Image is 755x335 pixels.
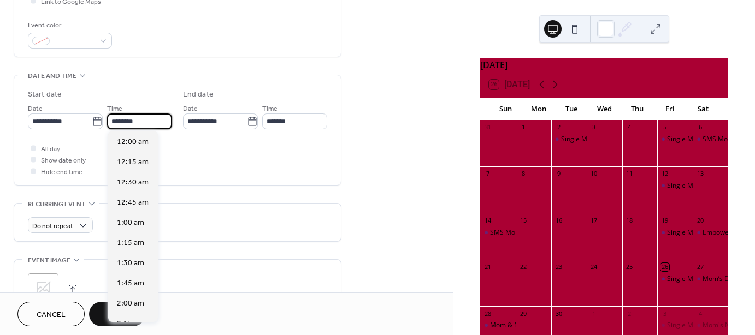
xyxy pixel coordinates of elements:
div: 10 [590,170,598,178]
div: 23 [555,263,563,271]
span: All day [41,143,60,155]
span: 1:45 am [117,277,144,289]
div: 12 [660,170,669,178]
div: Fri [653,98,686,120]
button: Save [89,302,145,326]
span: Cancel [37,309,66,321]
div: Mon [522,98,555,120]
div: Mom & Me: Coffee & Connection by Single Mom Strong LA [490,321,668,330]
div: Sun [489,98,522,120]
div: 22 [519,263,527,271]
div: ; [28,273,58,304]
span: Time [262,103,278,115]
span: 1:00 am [117,217,144,228]
div: Empowerment Workshop: Self-Defense [693,228,728,237]
div: 18 [626,216,634,224]
div: Single Mom [PERSON_NAME]'s Virtual Village- Monthly Chat! [561,135,744,144]
div: 7 [483,170,492,178]
div: Tue [555,98,588,120]
div: SMS Mom & Me Event at the Sacramento River Cats game! [693,135,728,144]
div: SMS Mom’s Day Out: Sound Bath, Meditation & Relaxation [490,228,666,237]
button: Cancel [17,302,85,326]
div: 31 [483,123,492,131]
div: 3 [660,309,669,318]
div: Mom & Me: Coffee & Connection by Single Mom Strong LA [480,321,516,330]
span: Date [183,103,198,115]
span: Show date only [41,155,86,166]
span: 12:15 am [117,156,149,167]
div: 14 [483,216,492,224]
div: 5 [660,123,669,131]
span: Time [107,103,122,115]
div: 8 [519,170,527,178]
span: 1:30 am [117,257,144,268]
div: 16 [555,216,563,224]
span: 2:15 am [117,318,144,329]
div: 4 [696,309,704,318]
div: 17 [590,216,598,224]
span: 2:00 am [117,297,144,309]
div: 24 [590,263,598,271]
span: 1:15 am [117,237,144,248]
div: Mom's Night Out – The Art of War World Premiere! [693,321,728,330]
div: Thu [621,98,653,120]
span: Event image [28,255,70,266]
span: Date and time [28,70,76,82]
div: 2 [626,309,634,318]
div: 29 [519,309,527,318]
div: 15 [519,216,527,224]
div: 19 [660,216,669,224]
div: 13 [696,170,704,178]
div: 1 [590,309,598,318]
span: 12:00 am [117,136,149,147]
div: Single Mom Strong's Virtual Village- Monthly Chat! [551,135,587,144]
div: 25 [626,263,634,271]
div: 6 [696,123,704,131]
span: Hide end time [41,166,82,178]
div: 1 [519,123,527,131]
div: Single Mom Strong's Career Advancement Coaching [657,274,693,284]
span: 12:30 am [117,176,149,188]
div: Single Mom Strong's Career Advancement Coaching [657,181,693,190]
div: Sat [687,98,719,120]
div: 4 [626,123,634,131]
div: Wed [588,98,621,120]
div: Single Mom Strong's Career Advancement Coaching [657,228,693,237]
span: Date [28,103,43,115]
div: Single Mom Strong's Career Advancement Coaching [657,135,693,144]
div: Mom’s Day Out: Color Me Creative with Single Mom Strong LA [693,274,728,284]
span: 12:45 am [117,196,149,208]
div: 20 [696,216,704,224]
div: Start date [28,89,62,100]
div: 11 [626,170,634,178]
div: End date [183,89,214,100]
div: [DATE] [480,58,728,71]
div: 9 [555,170,563,178]
div: Single Mom Strong's Career Advancement Coaching [657,321,693,330]
div: 27 [696,263,704,271]
span: Do not repeat [32,220,73,232]
div: SMS Mom’s Day Out: Sound Bath, Meditation & Relaxation [480,228,516,237]
div: 26 [660,263,669,271]
div: 30 [555,309,563,318]
div: Event color [28,20,110,31]
div: 28 [483,309,492,318]
div: 21 [483,263,492,271]
span: Recurring event [28,199,86,210]
div: 3 [590,123,598,131]
div: 2 [555,123,563,131]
